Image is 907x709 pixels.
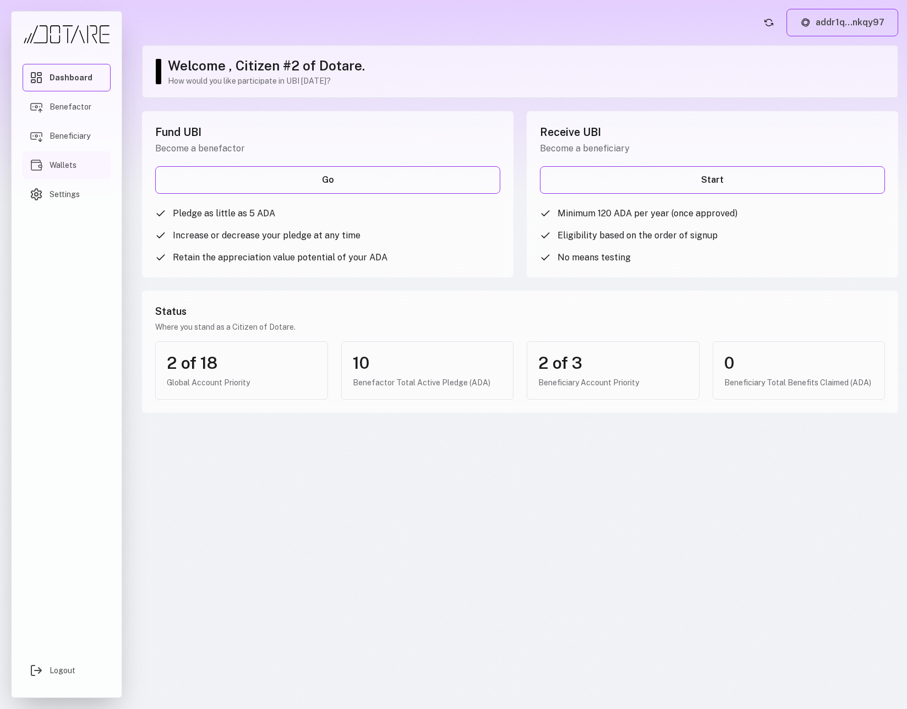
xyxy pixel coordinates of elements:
span: Wallets [50,160,77,171]
div: Global Account Priority [167,377,316,388]
span: Benefactor [50,101,91,112]
span: Dashboard [50,72,92,83]
p: Where you stand as a Citizen of Dotare. [155,321,885,332]
span: No means testing [558,251,631,264]
div: 2 of 18 [167,353,316,373]
span: Settings [50,189,80,200]
button: Refresh account status [760,14,778,31]
button: addr1q...nkqy97 [786,9,898,36]
img: Lace logo [800,17,811,28]
span: Beneficiary [50,130,90,141]
p: Become a beneficiary [540,142,885,155]
div: 10 [353,353,502,373]
span: Eligibility based on the order of signup [558,229,718,242]
p: Become a benefactor [155,142,500,155]
img: Dotare Logo [23,25,111,44]
div: 2 of 3 [538,353,688,373]
a: Go [155,166,500,194]
a: Start [540,166,885,194]
div: Beneficiary Total Benefits Claimed (ADA) [724,377,874,388]
div: Benefactor Total Active Pledge (ADA) [353,377,502,388]
img: Wallets [30,159,43,172]
span: Pledge as little as 5 ADA [173,207,275,220]
span: Retain the appreciation value potential of your ADA [173,251,387,264]
div: 0 [724,353,874,373]
span: Minimum 120 ADA per year (once approved) [558,207,737,220]
span: Logout [50,665,75,676]
div: Beneficiary Account Priority [538,377,688,388]
h2: Receive UBI [540,124,885,140]
img: Benefactor [30,100,43,113]
h2: Fund UBI [155,124,500,140]
p: How would you like participate in UBI [DATE]? [168,75,887,86]
h3: Status [155,304,885,319]
span: Increase or decrease your pledge at any time [173,229,360,242]
img: Beneficiary [30,129,43,143]
h1: Welcome , Citizen #2 of Dotare. [168,57,887,74]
